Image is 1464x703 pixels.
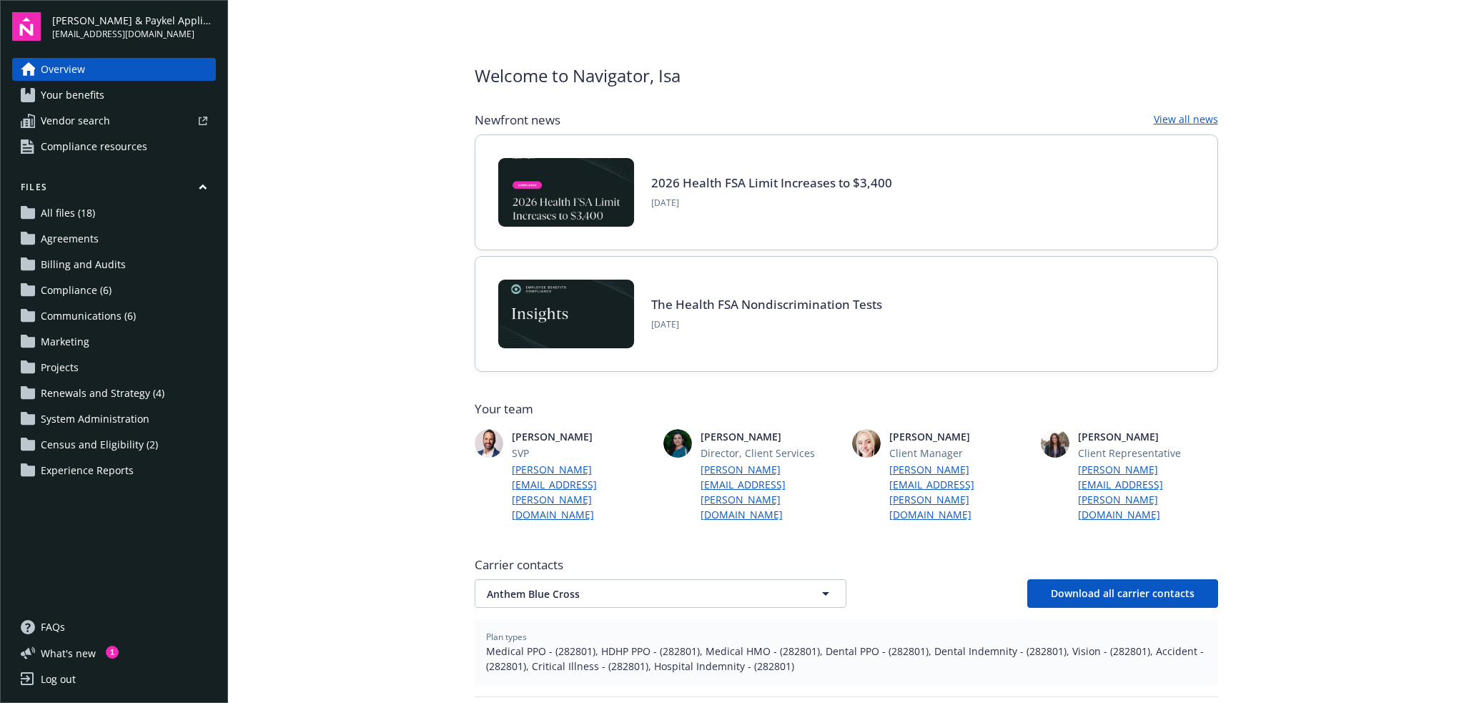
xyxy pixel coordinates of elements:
[512,462,652,522] a: [PERSON_NAME][EMAIL_ADDRESS][PERSON_NAME][DOMAIN_NAME]
[41,646,96,661] span: What ' s new
[651,197,892,210] span: [DATE]
[41,58,85,81] span: Overview
[475,112,560,129] span: Newfront news
[12,616,216,639] a: FAQs
[663,429,692,458] img: photo
[889,446,1029,461] span: Client Manager
[512,446,652,461] span: SVP
[41,382,164,405] span: Renewals and Strategy (4)
[52,12,216,41] button: [PERSON_NAME] & Paykel Appliances Inc[EMAIL_ADDRESS][DOMAIN_NAME]
[1041,429,1069,458] img: photo
[701,462,841,522] a: [PERSON_NAME][EMAIL_ADDRESS][PERSON_NAME][DOMAIN_NAME]
[1078,462,1218,522] a: [PERSON_NAME][EMAIL_ADDRESS][PERSON_NAME][DOMAIN_NAME]
[41,459,134,482] span: Experience Reports
[12,84,216,107] a: Your benefits
[852,429,881,458] img: photo
[106,646,119,659] div: 1
[41,305,136,328] span: Communications (6)
[475,400,1218,418] span: Your team
[486,644,1207,674] span: Medical PPO - (282801), HDHP PPO - (282801), Medical HMO - (282801), Dental PPO - (282801), Denta...
[12,459,216,482] a: Experience Reports
[889,462,1029,522] a: [PERSON_NAME][EMAIL_ADDRESS][PERSON_NAME][DOMAIN_NAME]
[12,253,216,276] a: Billing and Audits
[498,280,634,348] img: Card Image - EB Compliance Insights.png
[12,135,216,158] a: Compliance resources
[651,318,882,331] span: [DATE]
[12,408,216,431] a: System Administration
[1051,586,1195,600] span: Download all carrier contacts
[12,330,216,353] a: Marketing
[12,279,216,302] a: Compliance (6)
[52,28,216,41] span: [EMAIL_ADDRESS][DOMAIN_NAME]
[498,158,634,227] img: BLOG-Card Image - Compliance - 2026 Health FSA Limit Increases to $3,400.jpg
[41,135,147,158] span: Compliance resources
[475,579,846,608] button: Anthem Blue Cross
[1027,579,1218,608] button: Download all carrier contacts
[12,109,216,132] a: Vendor search
[12,433,216,456] a: Census and Eligibility (2)
[12,356,216,379] a: Projects
[41,330,89,353] span: Marketing
[12,227,216,250] a: Agreements
[487,586,784,601] span: Anthem Blue Cross
[41,84,104,107] span: Your benefits
[12,58,216,81] a: Overview
[512,429,652,444] span: [PERSON_NAME]
[41,202,95,225] span: All files (18)
[701,429,841,444] span: [PERSON_NAME]
[1154,112,1218,129] a: View all news
[12,382,216,405] a: Renewals and Strategy (4)
[12,181,216,199] button: Files
[12,646,119,661] button: What's new1
[701,446,841,461] span: Director, Client Services
[52,13,216,28] span: [PERSON_NAME] & Paykel Appliances Inc
[41,616,65,639] span: FAQs
[41,109,110,132] span: Vendor search
[475,556,1218,574] span: Carrier contacts
[1078,446,1218,461] span: Client Representative
[1078,429,1218,444] span: [PERSON_NAME]
[12,202,216,225] a: All files (18)
[41,356,79,379] span: Projects
[41,408,149,431] span: System Administration
[41,279,112,302] span: Compliance (6)
[486,631,1207,644] span: Plan types
[475,429,503,458] img: photo
[475,63,681,89] span: Welcome to Navigator , Isa
[41,433,158,456] span: Census and Eligibility (2)
[651,174,892,191] a: 2026 Health FSA Limit Increases to $3,400
[889,429,1029,444] span: [PERSON_NAME]
[41,253,126,276] span: Billing and Audits
[12,305,216,328] a: Communications (6)
[651,296,882,313] a: The Health FSA Nondiscrimination Tests
[41,668,76,691] div: Log out
[41,227,99,250] span: Agreements
[12,12,41,41] img: navigator-logo.svg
